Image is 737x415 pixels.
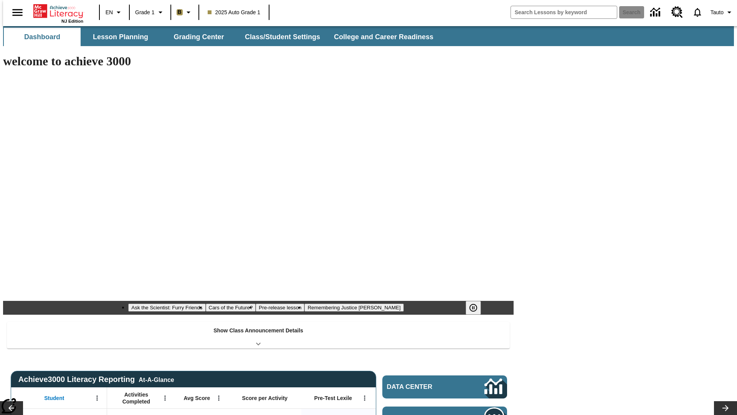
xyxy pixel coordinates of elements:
[106,8,113,17] span: EN
[82,28,159,46] button: Lesson Planning
[206,304,256,312] button: Slide 2 Cars of the Future?
[139,375,174,383] div: At-A-Glance
[183,395,210,402] span: Avg Score
[328,28,440,46] button: College and Career Readiness
[314,395,352,402] span: Pre-Test Lexile
[687,2,707,22] a: Notifications
[91,392,103,404] button: Open Menu
[667,2,687,23] a: Resource Center, Will open in new tab
[18,375,174,384] span: Achieve3000 Literacy Reporting
[213,392,225,404] button: Open Menu
[159,392,171,404] button: Open Menu
[4,28,81,46] button: Dashboard
[61,19,83,23] span: NJ Edition
[44,395,64,402] span: Student
[111,391,162,405] span: Activities Completed
[3,26,734,46] div: SubNavbar
[128,304,205,312] button: Slide 1 Ask the Scientist: Furry Friends
[359,392,370,404] button: Open Menu
[135,8,155,17] span: Grade 1
[387,383,459,391] span: Data Center
[707,5,737,19] button: Profile/Settings
[256,304,304,312] button: Slide 3 Pre-release lesson
[304,304,403,312] button: Slide 4 Remembering Justice O'Connor
[7,322,510,349] div: Show Class Announcement Details
[466,301,481,315] button: Pause
[213,327,303,335] p: Show Class Announcement Details
[132,5,168,19] button: Grade: Grade 1, Select a grade
[466,301,489,315] div: Pause
[160,28,237,46] button: Grading Center
[711,8,724,17] span: Tauto
[239,28,326,46] button: Class/Student Settings
[33,3,83,19] a: Home
[3,28,440,46] div: SubNavbar
[3,54,514,68] h1: welcome to achieve 3000
[714,401,737,415] button: Lesson carousel, Next
[6,1,29,24] button: Open side menu
[208,8,261,17] span: 2025 Auto Grade 1
[178,7,182,17] span: B
[382,375,507,398] a: Data Center
[102,5,127,19] button: Language: EN, Select a language
[242,395,288,402] span: Score per Activity
[511,6,617,18] input: search field
[646,2,667,23] a: Data Center
[174,5,196,19] button: Boost Class color is light brown. Change class color
[33,3,83,23] div: Home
